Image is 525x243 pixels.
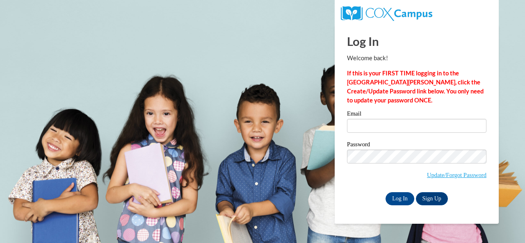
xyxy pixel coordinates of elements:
label: Email [347,111,486,119]
a: COX Campus [341,9,432,16]
a: Update/Forgot Password [427,172,486,178]
input: Log In [386,192,414,205]
a: Sign Up [416,192,448,205]
strong: If this is your FIRST TIME logging in to the [GEOGRAPHIC_DATA][PERSON_NAME], click the Create/Upd... [347,70,484,104]
img: COX Campus [341,6,432,21]
label: Password [347,141,486,150]
h1: Log In [347,33,486,50]
p: Welcome back! [347,54,486,63]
